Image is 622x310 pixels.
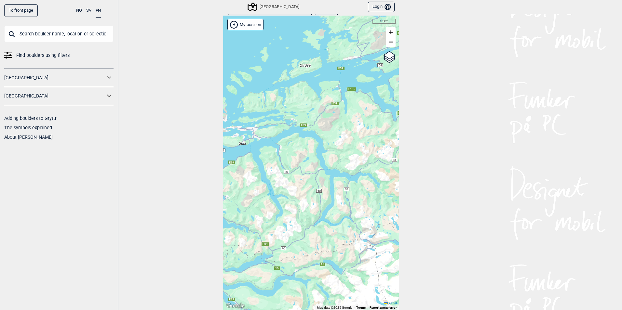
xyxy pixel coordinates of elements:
[249,3,299,11] div: [GEOGRAPHIC_DATA]
[4,135,53,140] a: About [PERSON_NAME]
[225,302,246,310] img: Google
[383,50,396,64] a: Layers
[389,38,393,46] span: −
[386,37,396,47] a: Zoom out
[4,125,52,130] a: The symbols explained
[227,19,264,30] div: Show my position
[356,306,366,309] a: Terms
[4,116,57,121] a: Adding boulders to Gryttr
[372,19,396,24] div: 10 km
[370,306,397,309] a: Report a map error
[16,51,70,60] span: Find boulders using filters
[317,306,352,309] span: Map data ©2025 Google
[4,51,114,60] a: Find boulders using filters
[368,2,395,12] button: Login
[389,28,393,36] span: +
[4,4,38,17] a: To front page
[76,4,82,17] button: NO
[4,73,105,83] a: [GEOGRAPHIC_DATA]
[384,301,397,305] a: Leaflet
[386,27,396,37] a: Zoom in
[86,4,91,17] button: SV
[96,4,101,18] button: EN
[225,302,246,310] a: Open this area in Google Maps (opens a new window)
[4,91,105,101] a: [GEOGRAPHIC_DATA]
[4,25,114,42] input: Search boulder name, location or collection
